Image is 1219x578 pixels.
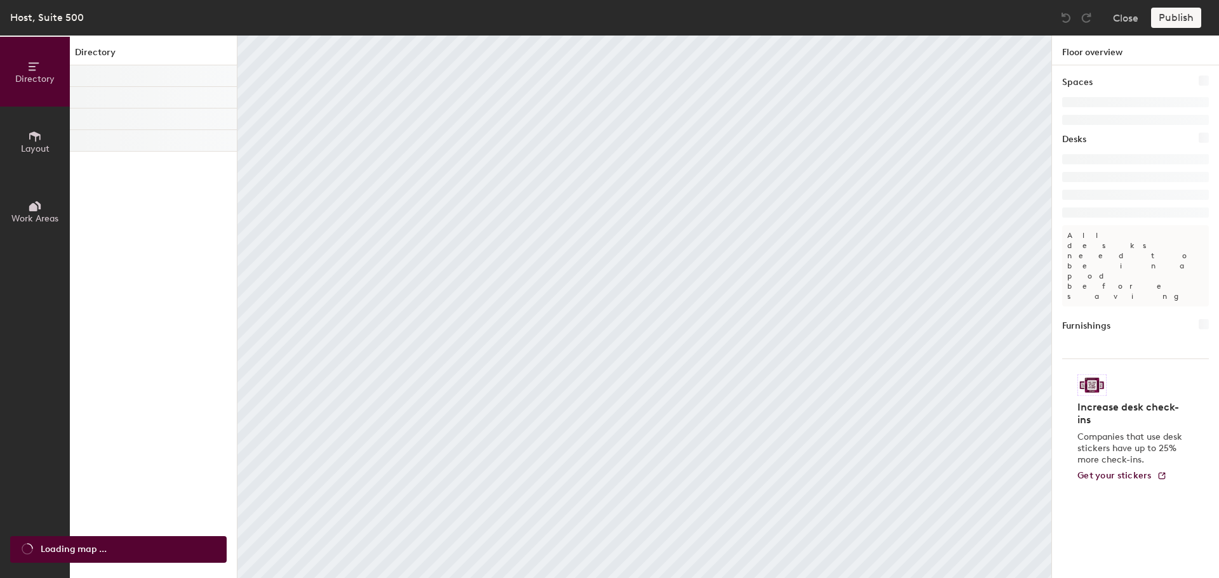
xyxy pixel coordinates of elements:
[1077,374,1107,396] img: Sticker logo
[1077,401,1186,426] h4: Increase desk check-ins
[237,36,1051,578] canvas: Map
[1080,11,1093,24] img: Redo
[10,10,84,25] div: Host, Suite 500
[15,74,55,84] span: Directory
[11,213,58,224] span: Work Areas
[1062,76,1093,89] h1: Spaces
[1077,431,1186,466] p: Companies that use desk stickers have up to 25% more check-ins.
[1062,225,1209,306] p: All desks need to be in a pod before saving
[1062,319,1110,333] h1: Furnishings
[1077,470,1152,481] span: Get your stickers
[41,542,107,556] span: Loading map ...
[1113,8,1138,28] button: Close
[1077,471,1167,482] a: Get your stickers
[21,143,50,154] span: Layout
[1062,133,1086,147] h1: Desks
[70,46,237,65] h1: Directory
[1060,11,1072,24] img: Undo
[1052,36,1219,65] h1: Floor overview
